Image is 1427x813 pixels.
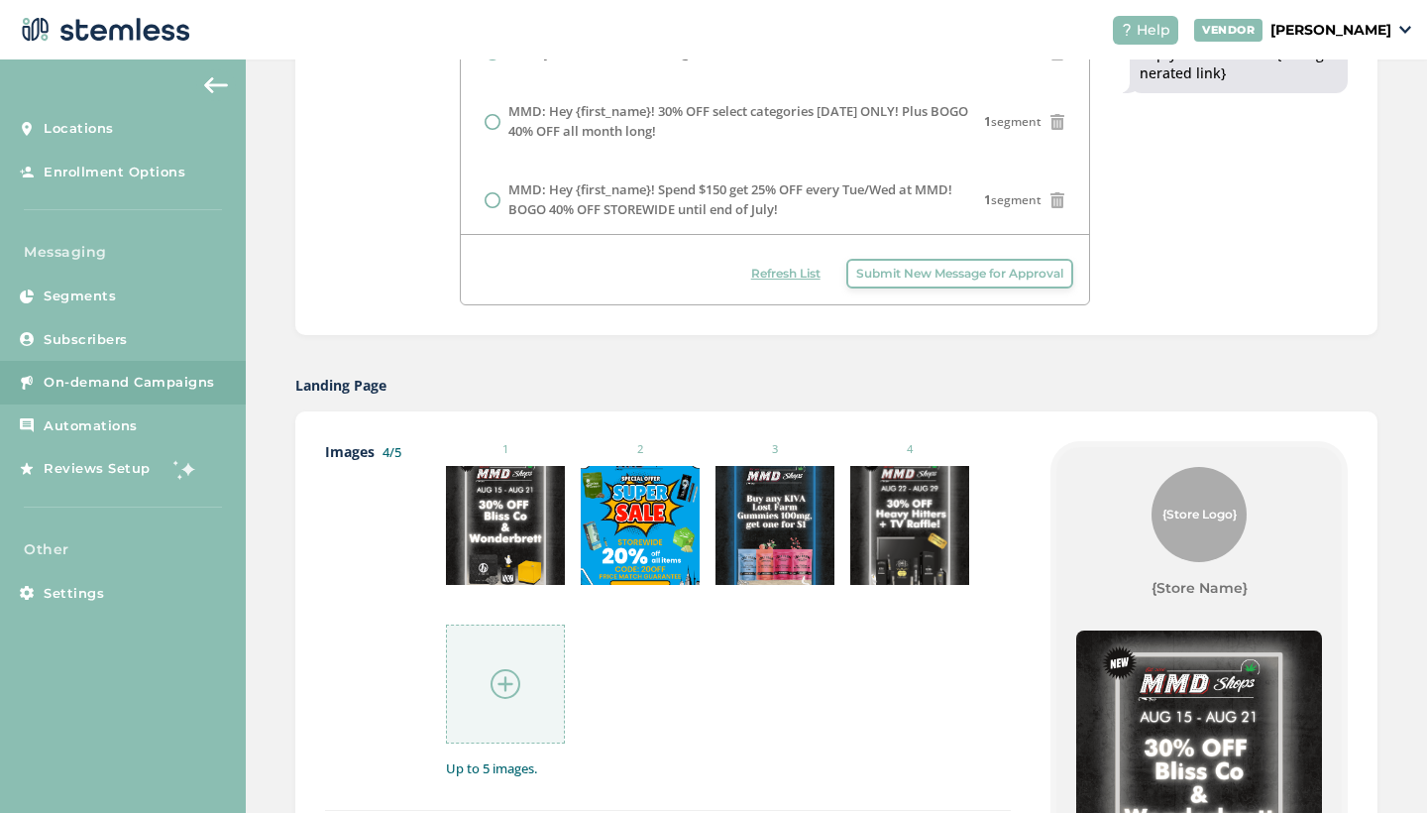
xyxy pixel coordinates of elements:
[1162,506,1237,523] span: {Store Logo}
[204,77,228,93] img: icon-arrow-back-accent-c549486e.svg
[751,265,821,283] span: Refresh List
[508,180,984,219] label: MMD: Hey {first_name}! Spend $150 get 25% OFF every Tue/Wed at MMD! BOGO 40% OFF STOREWIDE until ...
[984,191,1042,209] span: segment
[741,259,830,289] button: Refresh List
[581,466,700,585] img: uylE8ZrthdAAAAABJRU5ErkJggg==
[1399,26,1411,34] img: icon_down-arrow-small-66adaf34.svg
[446,759,1011,779] label: Up to 5 images.
[325,441,406,778] label: Images
[1270,20,1391,41] p: [PERSON_NAME]
[44,584,104,604] span: Settings
[44,416,138,436] span: Automations
[16,10,190,50] img: logo-dark-0685b13c.svg
[984,113,991,130] strong: 1
[44,119,114,139] span: Locations
[295,375,386,396] label: Landing Page
[383,443,401,461] label: 4/5
[44,373,215,393] span: On-demand Campaigns
[850,441,969,458] small: 4
[44,287,116,306] span: Segments
[446,441,565,458] small: 1
[44,459,151,479] span: Reviews Setup
[44,163,185,182] span: Enrollment Options
[165,449,205,489] img: glitter-stars-b7820f95.gif
[1121,24,1133,36] img: icon-help-white-03924b79.svg
[491,669,520,699] img: icon-circle-plus-45441306.svg
[581,441,700,458] small: 2
[1328,718,1427,813] iframe: Chat Widget
[715,466,834,585] img: LCNPJaEcmAUAAAAASUVORK5CYII=
[850,466,969,585] img: oEBxmjEgAAAAASUVORK5CYII=
[508,102,984,141] label: MMD: Hey {first_name}! 30% OFF select categories [DATE] ONLY! Plus BOGO 40% OFF all month long!
[44,330,128,350] span: Subscribers
[984,191,991,208] strong: 1
[846,259,1073,289] button: Submit New Message for Approval
[1137,20,1170,41] span: Help
[1152,578,1248,599] label: {Store Name}
[715,441,834,458] small: 3
[984,113,1042,131] span: segment
[1194,19,1262,42] div: VENDOR
[856,265,1063,283] span: Submit New Message for Approval
[446,466,565,585] img: G1Ipwkj41CHYkDQ2eQDpFusXU8n1mQAAAABJRU5ErkJggg==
